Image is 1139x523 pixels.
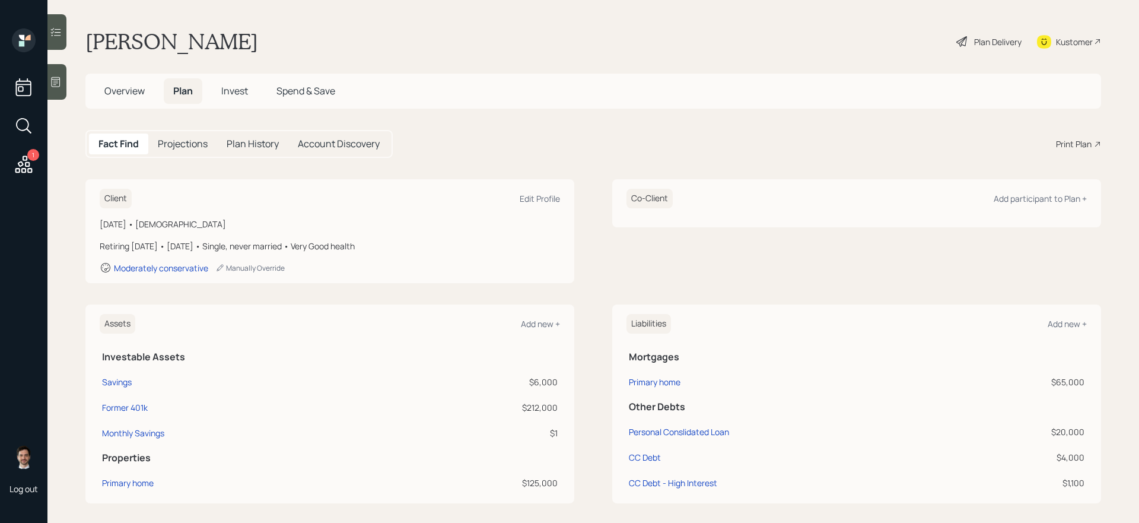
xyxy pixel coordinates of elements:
div: $65,000 [967,376,1084,388]
span: Plan [173,84,193,97]
h5: Account Discovery [298,138,380,150]
img: jonah-coleman-headshot.png [12,445,36,469]
div: $1,100 [967,477,1084,489]
div: 1 [27,149,39,161]
div: Add participant to Plan + [994,193,1087,204]
div: Kustomer [1056,36,1093,48]
div: $6,000 [389,376,558,388]
h1: [PERSON_NAME] [85,28,258,55]
div: Former 401k [102,401,148,414]
span: Overview [104,84,145,97]
span: Invest [221,84,248,97]
div: Log out [9,483,38,495]
h6: Liabilities [626,314,671,334]
h6: Assets [100,314,135,334]
div: $1 [389,427,558,439]
div: Edit Profile [520,193,560,204]
div: Moderately conservative [114,262,208,274]
div: Manually Override [215,263,285,273]
div: Add new + [521,318,560,329]
div: Savings [102,376,132,388]
div: Plan Delivery [974,36,1022,48]
div: $4,000 [967,451,1084,464]
div: Primary home [102,477,154,489]
h6: Co-Client [626,189,673,208]
div: Personal Conslidated Loan [629,426,729,438]
h5: Projections [158,138,208,150]
h5: Mortgages [629,351,1084,363]
div: $212,000 [389,401,558,414]
div: $20,000 [967,426,1084,438]
div: Primary home [629,376,680,388]
span: Spend & Save [276,84,335,97]
h6: Client [100,189,132,208]
div: Monthly Savings [102,427,164,439]
div: Print Plan [1056,138,1092,150]
h5: Fact Find [98,138,139,150]
h5: Properties [102,452,558,464]
h5: Investable Assets [102,351,558,363]
div: Add new + [1048,318,1087,329]
div: CC Debt [629,451,661,464]
div: Retiring [DATE] • [DATE] • Single, never married • Very Good health [100,240,560,252]
div: $125,000 [389,477,558,489]
h5: Plan History [227,138,279,150]
div: CC Debt - High Interest [629,477,717,489]
div: [DATE] • [DEMOGRAPHIC_DATA] [100,218,560,230]
h5: Other Debts [629,401,1084,413]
